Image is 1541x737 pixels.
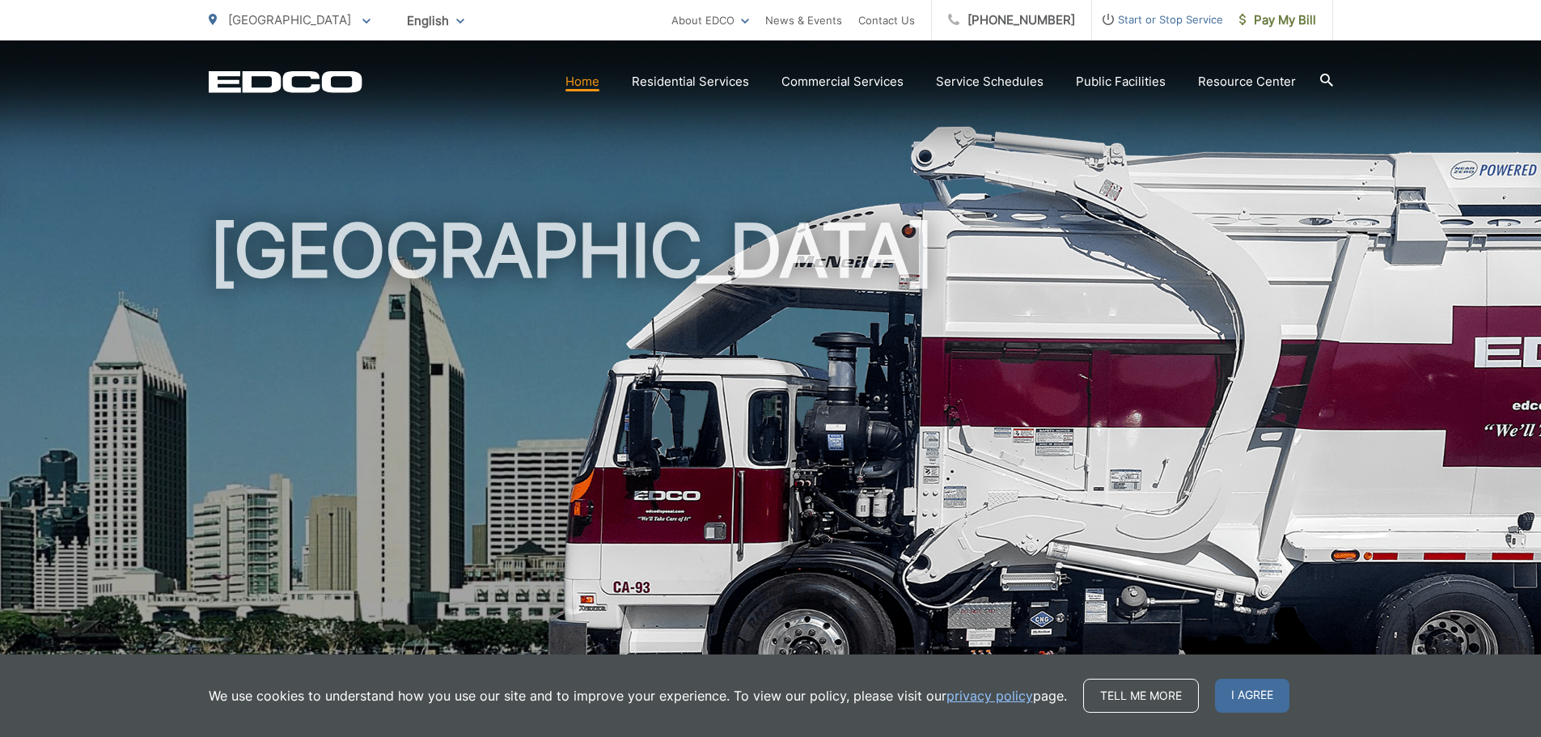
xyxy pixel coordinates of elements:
[395,6,476,35] span: English
[209,210,1333,722] h1: [GEOGRAPHIC_DATA]
[1076,72,1166,91] a: Public Facilities
[209,686,1067,705] p: We use cookies to understand how you use our site and to improve your experience. To view our pol...
[781,72,904,91] a: Commercial Services
[671,11,749,30] a: About EDCO
[858,11,915,30] a: Contact Us
[936,72,1044,91] a: Service Schedules
[1198,72,1296,91] a: Resource Center
[209,70,362,93] a: EDCD logo. Return to the homepage.
[946,686,1033,705] a: privacy policy
[1083,679,1199,713] a: Tell me more
[565,72,599,91] a: Home
[1215,679,1289,713] span: I agree
[632,72,749,91] a: Residential Services
[765,11,842,30] a: News & Events
[228,12,351,28] span: [GEOGRAPHIC_DATA]
[1239,11,1316,30] span: Pay My Bill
